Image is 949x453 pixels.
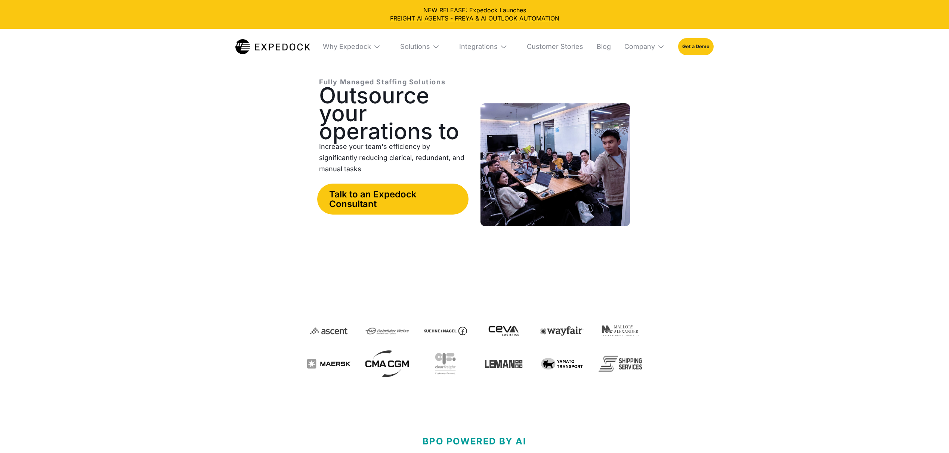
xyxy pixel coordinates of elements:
[624,43,655,51] div: Company
[453,29,513,65] div: Integrations
[323,43,371,51] div: Why Expedock
[6,6,943,23] div: NEW RELEASE: Expedock Launches
[400,43,430,51] div: Solutions
[423,437,526,446] p: BPO Powered by AI
[319,141,469,175] p: Increase your team's efficiency by significantly reducing clerical, redundant, and manual tasks
[317,184,469,215] a: Talk to an Expedock Consultant
[459,43,498,51] div: Integrations
[618,29,671,65] div: Company
[591,29,611,65] a: Blog
[678,38,714,55] a: Get a Demo
[6,14,943,22] a: FREIGHT AI AGENTS - FREYA & AI OUTLOOK AUTOMATION
[521,29,583,65] a: Customer Stories
[319,78,445,87] p: Fully Managed Staffing Solutions
[319,87,469,140] h1: Outsource your operations to
[394,29,446,65] div: Solutions
[317,29,387,65] div: Why Expedock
